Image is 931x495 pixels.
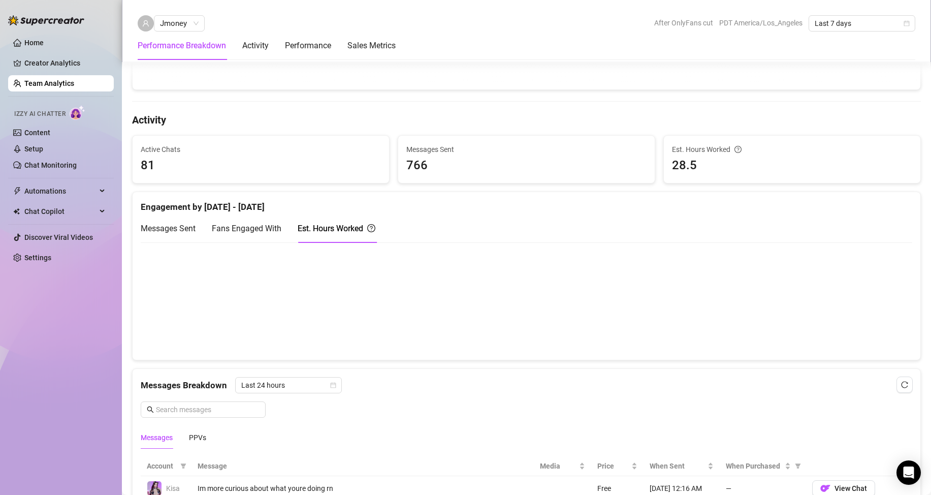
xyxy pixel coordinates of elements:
img: AI Chatter [70,105,85,120]
span: Messages Sent [406,144,647,155]
span: user [142,20,149,27]
a: Chat Monitoring [24,161,77,169]
div: Messages [141,432,173,443]
input: Search messages [156,404,260,415]
span: Fans Engaged With [212,224,281,233]
div: Im more curious about what youre doing rn [198,483,528,494]
span: calendar [904,20,910,26]
div: PPVs [189,432,206,443]
a: Settings [24,254,51,262]
span: Active Chats [141,144,381,155]
th: Message [191,456,534,476]
th: Media [534,456,591,476]
span: question-circle [367,222,375,235]
img: Chat Copilot [13,208,20,215]
span: Kisa [166,484,180,492]
span: search [147,406,154,413]
span: Jmoney [160,16,199,31]
span: Media [540,460,577,472]
span: Messages Sent [141,224,196,233]
span: After OnlyFans cut [654,15,713,30]
span: filter [795,463,801,469]
th: When Sent [644,456,720,476]
span: Price [597,460,629,472]
span: When Purchased [726,460,783,472]
div: Messages Breakdown [141,377,912,393]
span: PDT America/Los_Angeles [719,15,802,30]
div: Sales Metrics [347,40,396,52]
span: filter [178,458,188,474]
span: Account [147,460,176,472]
div: Open Intercom Messenger [896,460,921,485]
div: Performance [285,40,331,52]
span: Last 7 days [815,16,909,31]
a: Team Analytics [24,79,74,87]
span: question-circle [734,144,742,155]
span: thunderbolt [13,187,21,195]
div: Est. Hours Worked [672,144,912,155]
a: Creator Analytics [24,55,106,71]
span: 766 [406,156,647,175]
th: Price [591,456,644,476]
a: Setup [24,145,43,153]
div: Est. Hours Worked [298,222,375,235]
th: When Purchased [720,456,806,476]
span: 81 [141,156,381,175]
span: View Chat [834,484,867,492]
img: OF [820,483,830,493]
a: Discover Viral Videos [24,233,93,241]
span: Last 24 hours [241,378,336,393]
span: calendar [330,382,336,388]
span: Automations [24,183,97,199]
h4: Activity [132,113,921,127]
span: 28.5 [672,156,912,175]
span: When Sent [650,460,705,472]
div: Performance Breakdown [138,40,226,52]
a: OFView Chat [812,487,875,495]
span: reload [901,381,908,388]
a: Home [24,39,44,47]
a: Content [24,129,50,137]
span: Chat Copilot [24,203,97,220]
div: Engagement by [DATE] - [DATE] [141,192,912,214]
span: filter [793,458,803,474]
span: Izzy AI Chatter [14,109,66,119]
div: Activity [242,40,269,52]
img: logo-BBDzfeDw.svg [8,15,84,25]
span: filter [180,463,186,469]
